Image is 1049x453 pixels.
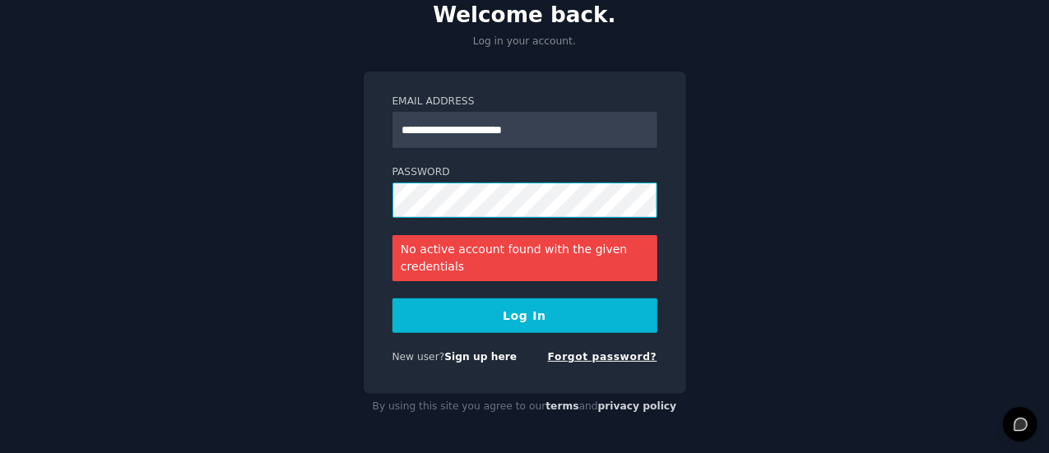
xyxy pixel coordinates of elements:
[392,165,657,180] label: Password
[364,35,686,49] p: Log in your account.
[392,235,657,281] div: No active account found with the given credentials
[392,351,445,363] span: New user?
[444,351,517,363] a: Sign up here
[392,298,657,333] button: Log In
[545,400,578,412] a: terms
[548,351,657,363] a: Forgot password?
[598,400,677,412] a: privacy policy
[392,95,657,109] label: Email Address
[364,2,686,29] h2: Welcome back.
[364,394,686,420] div: By using this site you agree to our and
